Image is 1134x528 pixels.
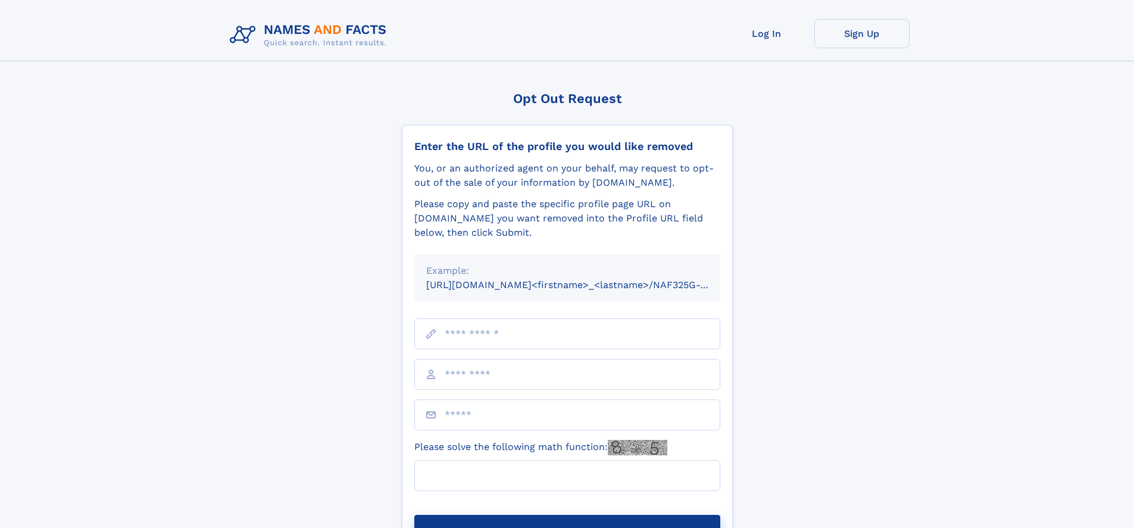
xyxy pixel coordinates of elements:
[414,140,720,153] div: Enter the URL of the profile you would like removed
[225,19,396,51] img: Logo Names and Facts
[719,19,814,48] a: Log In
[814,19,910,48] a: Sign Up
[402,91,733,106] div: Opt Out Request
[414,440,667,455] label: Please solve the following math function:
[426,279,743,290] small: [URL][DOMAIN_NAME]<firstname>_<lastname>/NAF325G-xxxxxxxx
[414,161,720,190] div: You, or an authorized agent on your behalf, may request to opt-out of the sale of your informatio...
[414,197,720,240] div: Please copy and paste the specific profile page URL on [DOMAIN_NAME] you want removed into the Pr...
[426,264,708,278] div: Example:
